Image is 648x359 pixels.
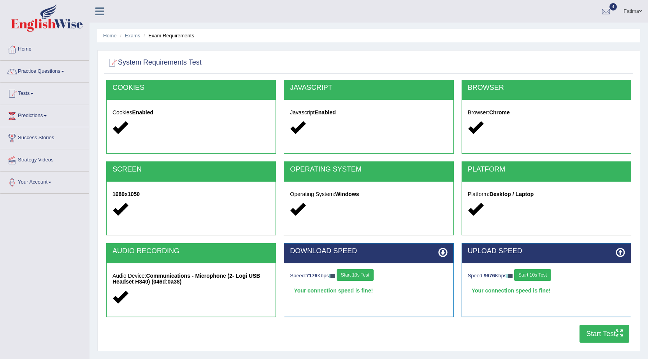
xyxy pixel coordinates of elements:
[580,325,629,343] button: Start Test
[290,247,447,255] h2: DOWNLOAD SPEED
[112,110,270,116] h5: Cookies
[0,83,89,102] a: Tests
[0,172,89,191] a: Your Account
[306,273,318,278] strong: 7176
[514,269,551,281] button: Start 10s Test
[468,110,625,116] h5: Browser:
[132,109,153,116] strong: Enabled
[290,110,447,116] h5: Javascript
[112,191,140,197] strong: 1680x1050
[112,166,270,173] h2: SCREEN
[490,191,534,197] strong: Desktop / Laptop
[0,105,89,124] a: Predictions
[125,33,140,39] a: Exams
[506,274,513,278] img: ajax-loader-fb-connection.gif
[468,84,625,92] h2: BROWSER
[0,149,89,169] a: Strategy Videos
[290,191,447,197] h5: Operating System:
[468,191,625,197] h5: Platform:
[0,61,89,80] a: Practice Questions
[0,127,89,147] a: Success Stories
[290,84,447,92] h2: JAVASCRIPT
[468,285,625,296] div: Your connection speed is fine!
[112,84,270,92] h2: COOKIES
[290,285,447,296] div: Your connection speed is fine!
[112,273,270,285] h5: Audio Device:
[314,109,335,116] strong: Enabled
[290,269,447,283] div: Speed: Kbps
[103,33,117,39] a: Home
[106,57,202,68] h2: System Requirements Test
[468,269,625,283] div: Speed: Kbps
[290,166,447,173] h2: OPERATING SYSTEM
[337,269,374,281] button: Start 10s Test
[335,191,359,197] strong: Windows
[484,273,495,278] strong: 9676
[609,3,617,11] span: 4
[0,39,89,58] a: Home
[112,273,260,285] strong: Communications - Microphone (2- Logi USB Headset H340) (046d:0a38)
[468,247,625,255] h2: UPLOAD SPEED
[112,247,270,255] h2: AUDIO RECORDING
[329,274,335,278] img: ajax-loader-fb-connection.gif
[142,32,194,39] li: Exam Requirements
[468,166,625,173] h2: PLATFORM
[489,109,510,116] strong: Chrome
